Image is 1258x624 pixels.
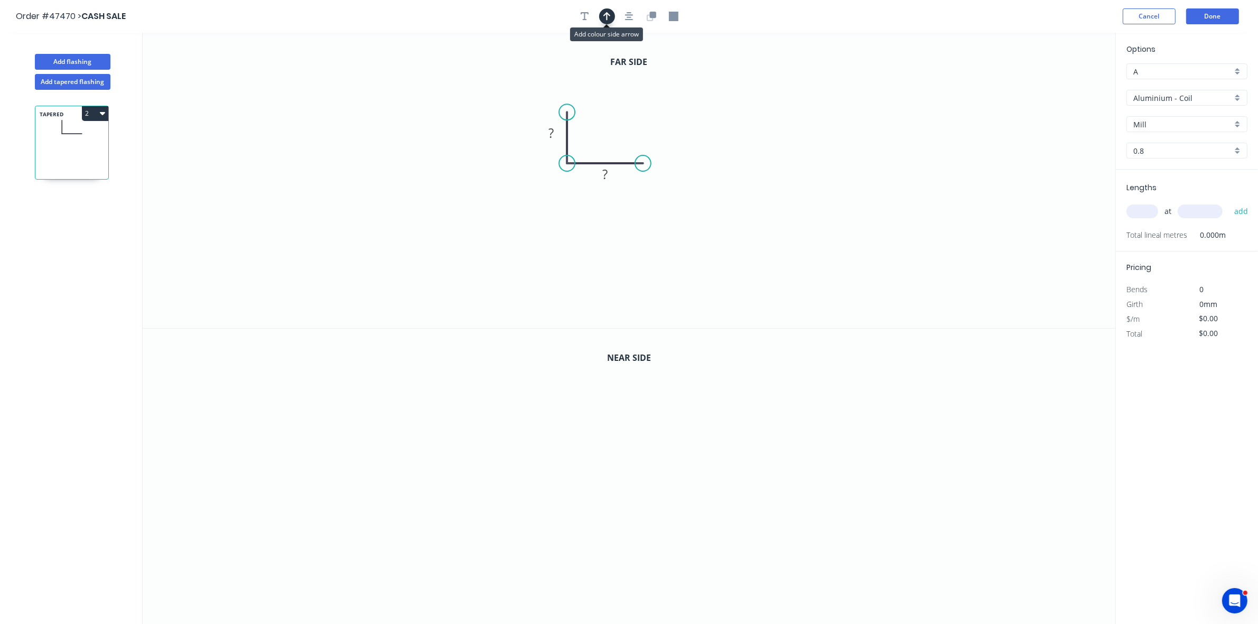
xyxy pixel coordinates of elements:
[82,106,108,121] button: 2
[1222,588,1247,613] iframe: Intercom live chat
[1133,145,1232,156] input: Thickness
[1126,284,1148,294] span: Bends
[1186,8,1239,24] button: Done
[1126,228,1187,243] span: Total lineal metres
[1200,299,1218,309] span: 0mm
[1200,284,1204,294] span: 0
[548,124,554,142] tspan: ?
[35,54,110,70] button: Add flashing
[16,10,81,22] span: Order #47470 >
[1126,182,1157,193] span: Lengths
[1133,66,1232,77] input: Price level
[35,74,110,90] button: Add tapered flashing
[1126,314,1140,324] span: $/m
[602,165,608,183] tspan: ?
[81,10,126,22] span: CASH SALE
[143,33,1115,328] svg: 0
[1126,299,1143,309] span: Girth
[1123,8,1176,24] button: Cancel
[1187,228,1226,243] span: 0.000m
[1164,204,1171,219] span: at
[1126,329,1142,339] span: Total
[1133,119,1232,130] input: Colour
[1126,262,1151,273] span: Pricing
[570,27,643,41] div: Add colour side arrow
[1229,202,1254,220] button: add
[1133,92,1232,104] input: Material
[1126,44,1156,54] span: Options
